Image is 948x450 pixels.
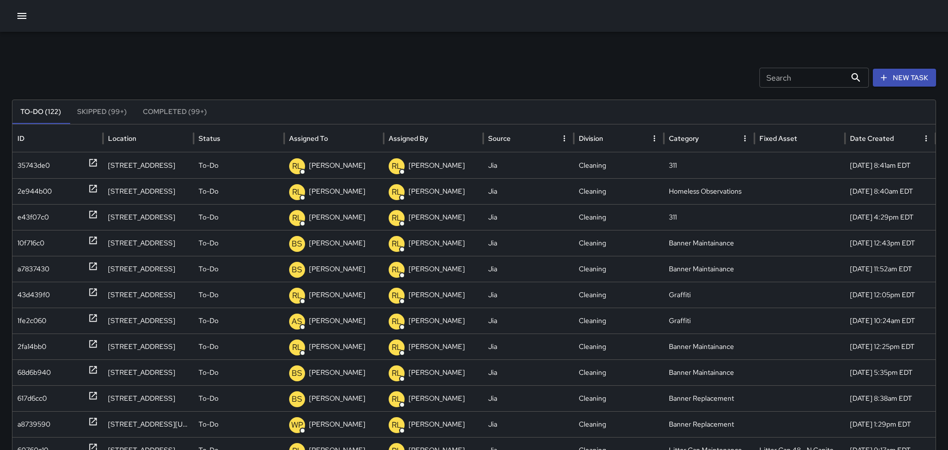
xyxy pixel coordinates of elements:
[199,230,218,256] p: To-Do
[392,160,402,172] p: RL
[199,412,218,437] p: To-Do
[392,341,402,353] p: RL
[483,204,574,230] div: Jia
[409,360,465,385] p: [PERSON_NAME]
[845,385,936,411] div: 9/30/2025, 8:38am EDT
[574,385,664,411] div: Cleaning
[759,134,797,143] div: Fixed Asset
[574,359,664,385] div: Cleaning
[309,334,365,359] p: [PERSON_NAME]
[199,205,218,230] p: To-Do
[392,393,402,405] p: RL
[135,100,215,124] button: Completed (99+)
[574,230,664,256] div: Cleaning
[574,282,664,308] div: Cleaning
[669,134,699,143] div: Category
[199,308,218,334] p: To-Do
[845,256,936,282] div: 10/7/2025, 11:52am EDT
[292,367,302,379] p: BS
[292,290,302,302] p: RL
[309,256,365,282] p: [PERSON_NAME]
[389,134,428,143] div: Assigned By
[483,411,574,437] div: Jia
[483,385,574,411] div: Jia
[199,256,218,282] p: To-Do
[483,282,574,308] div: Jia
[574,152,664,178] div: Cleaning
[69,100,135,124] button: Skipped (99+)
[409,256,465,282] p: [PERSON_NAME]
[309,386,365,411] p: [PERSON_NAME]
[17,308,46,334] div: 1fe2c060
[199,386,218,411] p: To-Do
[919,131,933,145] button: Date Created column menu
[845,204,936,230] div: 10/10/2025, 4:29pm EDT
[289,134,328,143] div: Assigned To
[664,178,754,204] div: Homeless Observations
[579,134,603,143] div: Division
[17,256,49,282] div: a7837430
[664,204,754,230] div: 311
[292,238,302,250] p: BS
[845,411,936,437] div: 9/22/2025, 1:29pm EDT
[17,134,24,143] div: ID
[309,308,365,334] p: [PERSON_NAME]
[291,419,303,431] p: WP
[103,152,194,178] div: 660 North Capitol Street Northwest
[409,179,465,204] p: [PERSON_NAME]
[199,153,218,178] p: To-Do
[17,334,46,359] div: 2fa14bb0
[738,131,752,145] button: Category column menu
[483,334,574,359] div: Jia
[103,230,194,256] div: 90 K Street Northeast
[409,386,465,411] p: [PERSON_NAME]
[309,205,365,230] p: [PERSON_NAME]
[574,308,664,334] div: Cleaning
[292,393,302,405] p: BS
[647,131,661,145] button: Division column menu
[392,264,402,276] p: RL
[664,308,754,334] div: Graffiti
[17,230,44,256] div: 10f716c0
[199,334,218,359] p: To-Do
[392,212,402,224] p: RL
[664,152,754,178] div: 311
[199,360,218,385] p: To-Do
[845,308,936,334] div: 10/6/2025, 10:24am EDT
[103,178,194,204] div: 660 North Capitol Street Northwest
[199,282,218,308] p: To-Do
[292,316,302,328] p: AS
[845,359,936,385] div: 9/30/2025, 5:35pm EDT
[17,153,50,178] div: 35743de0
[392,186,402,198] p: RL
[409,230,465,256] p: [PERSON_NAME]
[664,230,754,256] div: Banner Maintainance
[103,256,194,282] div: 90 K Street Northeast
[409,205,465,230] p: [PERSON_NAME]
[17,360,51,385] div: 68d6b940
[309,179,365,204] p: [PERSON_NAME]
[845,334,936,359] div: 10/1/2025, 12:25pm EDT
[574,411,664,437] div: Cleaning
[17,386,47,411] div: 617d6cc0
[873,69,936,87] button: New Task
[392,367,402,379] p: RL
[309,230,365,256] p: [PERSON_NAME]
[292,341,302,353] p: RL
[103,282,194,308] div: 1246 3rd Street Northeast
[199,134,220,143] div: Status
[103,359,194,385] div: 172 L Street Northeast
[845,178,936,204] div: 10/15/2025, 8:40am EDT
[845,152,936,178] div: 10/15/2025, 8:41am EDT
[664,411,754,437] div: Banner Replacement
[664,359,754,385] div: Banner Maintainance
[12,100,69,124] button: To-Do (122)
[103,204,194,230] div: 1179 3rd Street Northeast
[392,238,402,250] p: RL
[483,152,574,178] div: Jia
[483,178,574,204] div: Jia
[103,385,194,411] div: 40 M Street Northeast
[574,178,664,204] div: Cleaning
[309,282,365,308] p: [PERSON_NAME]
[664,385,754,411] div: Banner Replacement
